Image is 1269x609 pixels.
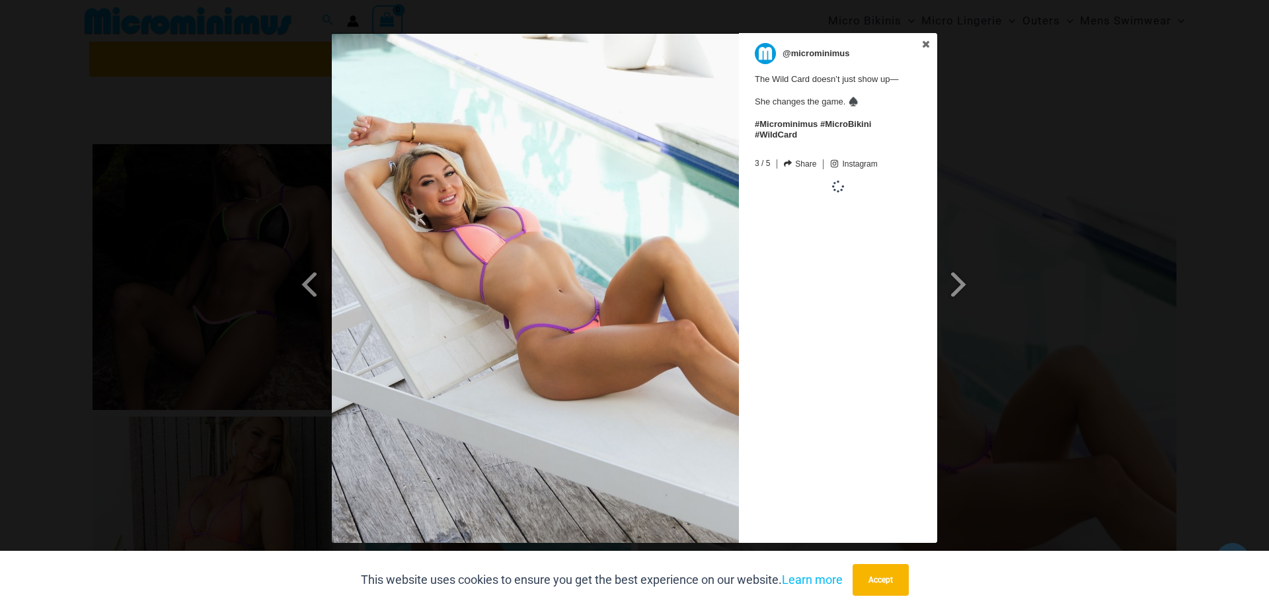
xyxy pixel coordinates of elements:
[784,159,816,169] a: Share
[361,570,843,590] p: This website uses cookies to ensure you get the best experience on our website.
[820,119,871,129] a: #MicroBikini
[783,43,850,64] p: @microminimus
[755,156,770,168] span: 3 / 5
[755,130,797,140] a: #WildCard
[755,67,913,141] span: The Wild Card doesn’t just show up— She changes the game. ♠️
[755,43,776,64] img: microminimus.jpg
[830,159,877,169] a: Instagram
[332,33,739,543] img: The Wild Card doesn’t just show up—<br> <br> She changes the game. ♠️ <br> <br> #Microminimus #Mi...
[782,573,843,587] a: Learn more
[755,43,913,64] a: @microminimus
[755,119,818,129] a: #Microminimus
[853,564,909,596] button: Accept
